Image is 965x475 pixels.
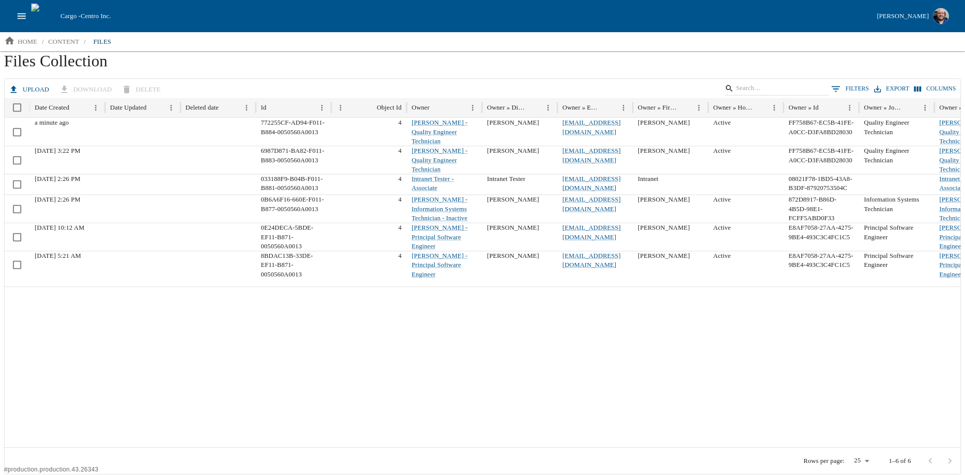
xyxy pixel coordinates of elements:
div: Principal Software Engineer [859,223,934,251]
a: Intranet Tester - Associate [412,175,454,192]
div: 033188F9-B04B-F011-B881-0050560A0013 [256,174,331,195]
button: Sort [754,101,768,115]
div: Active [708,118,784,146]
button: Sort [679,101,693,115]
div: 0B6A6F16-660E-F011-B877-0050560A0013 [256,195,331,223]
button: Menu [89,101,103,115]
div: 25 [849,454,873,468]
div: Owner [412,104,430,112]
button: Menu [541,101,555,115]
div: [PERSON_NAME] [482,118,557,146]
a: [EMAIL_ADDRESS][DOMAIN_NAME] [562,196,621,212]
button: Menu [334,101,347,115]
button: Menu [466,101,479,115]
div: Principal Software Engineer [859,251,934,279]
button: [PERSON_NAME] [873,5,953,27]
div: [PERSON_NAME] [633,223,708,251]
button: Sort [905,101,919,115]
div: [PERSON_NAME] [482,251,557,279]
div: E8AF7058-27AA-4275-9BE4-493C3C4FC1C5 [784,223,859,251]
button: Sort [820,101,833,115]
button: Menu [164,101,178,115]
div: Cargo - [56,11,873,21]
div: 0E24DECA-5BDE-EF11-B871-0050560A0013 [256,223,331,251]
div: Deleted date [185,104,219,112]
div: Intranet Tester [482,174,557,195]
button: Select columns [912,81,958,96]
div: E8AF7058-27AA-4275-9BE4-493C3C4FC1C5 [784,251,859,279]
p: home [18,37,37,47]
a: [PERSON_NAME] - Information Systems Technician - Inactive [412,196,467,222]
div: FF758B67-EC5B-41FE-A0CC-D3FA8BD28030 [784,146,859,174]
div: Information Systems Technician [859,195,934,223]
div: 872D8917-B86D-4B5D-98E1-FCFF5ABD0F33 [784,195,859,223]
div: Quality Engineer Technician [859,118,934,146]
button: Menu [843,101,856,115]
div: Owner » First name [638,104,678,112]
div: Search [725,81,829,98]
a: [EMAIL_ADDRESS][DOMAIN_NAME] [562,224,621,240]
div: [PERSON_NAME] [633,146,708,174]
div: Active [708,223,784,251]
div: 08021F78-1BD5-43A8-B3DF-87920753504C [784,174,859,195]
a: [PERSON_NAME] - Principal Software Engineer [412,224,467,250]
div: [PERSON_NAME] [633,251,708,279]
div: FF758B67-EC5B-41FE-A0CC-D3FA8BD28030 [784,118,859,146]
button: Menu [918,101,932,115]
button: Sort [220,101,233,115]
div: Owner » Email Address [562,104,603,112]
div: Active [708,251,784,279]
a: [EMAIL_ADDRESS][DOMAIN_NAME] [562,119,621,135]
div: Owner » Home Department Code [713,104,753,112]
button: Menu [692,101,706,115]
p: files [93,37,111,47]
div: [PERSON_NAME] [633,195,708,223]
li: / [84,37,86,47]
div: Date Created [35,104,69,112]
span: 01/29/2025 5:21 AM [35,252,81,259]
a: files [86,34,118,50]
button: Menu [617,101,630,115]
p: 1–6 of 6 [889,456,911,465]
div: Active [708,146,784,174]
div: 4 [331,146,407,174]
span: Centro Inc. [80,12,111,20]
button: Menu [315,101,329,115]
div: Id [261,104,266,112]
div: Quality Engineer Technician [859,146,934,174]
div: Active [708,195,784,223]
div: 4 [331,195,407,223]
div: 4 [331,174,407,195]
div: [PERSON_NAME] [482,146,557,174]
input: Search… [736,81,814,96]
span: 01/29/2025 10:12 AM [35,224,84,231]
div: Intranet [633,174,708,195]
span: 06/17/2025 2:26 PM [35,175,80,182]
button: Sort [528,101,542,115]
a: [PERSON_NAME] - Quality Engineer Technician [412,119,467,145]
div: 4 [331,251,407,279]
div: [PERSON_NAME] [482,223,557,251]
p: content [48,37,79,47]
button: Menu [767,101,781,115]
h1: Files Collection [4,51,961,78]
div: Object Id [377,104,402,112]
button: Sort [148,101,161,115]
div: 4 [331,223,407,251]
div: 4 [331,118,407,146]
img: Profile image [933,8,949,24]
div: Owner » Id [789,104,819,112]
span: 09/18/2025 11:37 AM [35,119,69,126]
button: open drawer [12,7,31,26]
span: 03/31/2025 2:26 PM [35,196,80,203]
a: [PERSON_NAME] - Principal Software Engineer [412,252,467,278]
a: [PERSON_NAME] - Quality Engineer Technician [412,147,467,173]
div: [PERSON_NAME] [633,118,708,146]
div: 8BDAC13B-33DE-EF11-B871-0050560A0013 [256,251,331,279]
button: Upload [7,81,53,99]
span: 08/26/2025 3:22 PM [35,147,80,154]
li: / [42,37,44,47]
p: Rows per page: [804,456,845,465]
a: [EMAIL_ADDRESS][DOMAIN_NAME] [562,252,621,268]
button: Export [872,81,912,96]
